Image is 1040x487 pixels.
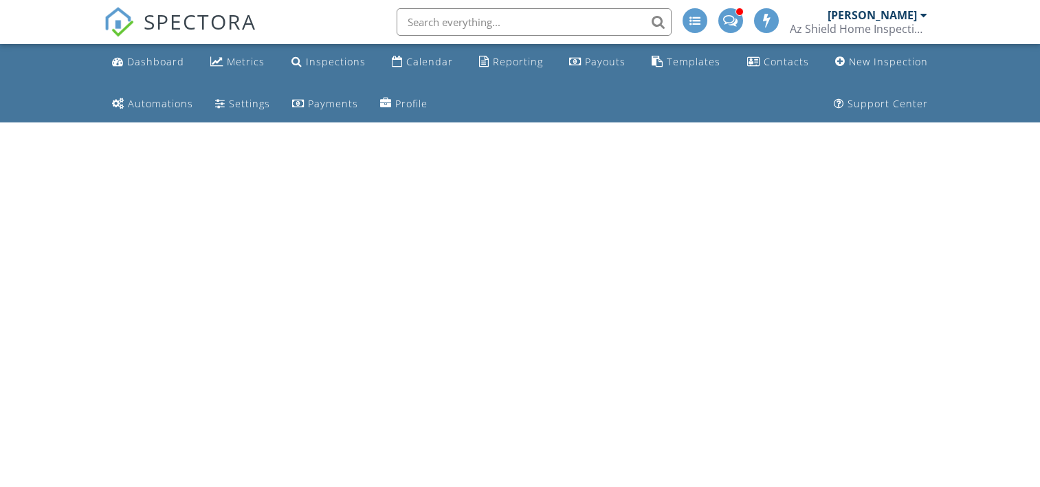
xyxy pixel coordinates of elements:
[205,50,270,75] a: Metrics
[286,50,371,75] a: Inspections
[107,50,190,75] a: Dashboard
[828,91,933,117] a: Support Center
[127,55,184,68] div: Dashboard
[790,22,927,36] div: Az Shield Home Inspections
[229,97,270,110] div: Settings
[306,55,366,68] div: Inspections
[848,97,928,110] div: Support Center
[308,97,358,110] div: Payments
[104,19,256,47] a: SPECTORA
[104,7,134,37] img: The Best Home Inspection Software - Spectora
[585,55,626,68] div: Payouts
[107,91,199,117] a: Automations (Basic)
[395,97,428,110] div: Profile
[287,91,364,117] a: Payments
[397,8,672,36] input: Search everything...
[128,97,193,110] div: Automations
[406,55,453,68] div: Calendar
[144,7,256,36] span: SPECTORA
[742,50,815,75] a: Contacts
[564,50,631,75] a: Payouts
[646,50,726,75] a: Templates
[830,50,933,75] a: New Inspection
[386,50,458,75] a: Calendar
[210,91,276,117] a: Settings
[227,55,265,68] div: Metrics
[667,55,720,68] div: Templates
[828,8,917,22] div: [PERSON_NAME]
[474,50,549,75] a: Reporting
[849,55,928,68] div: New Inspection
[493,55,543,68] div: Reporting
[764,55,809,68] div: Contacts
[375,91,433,117] a: Company Profile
